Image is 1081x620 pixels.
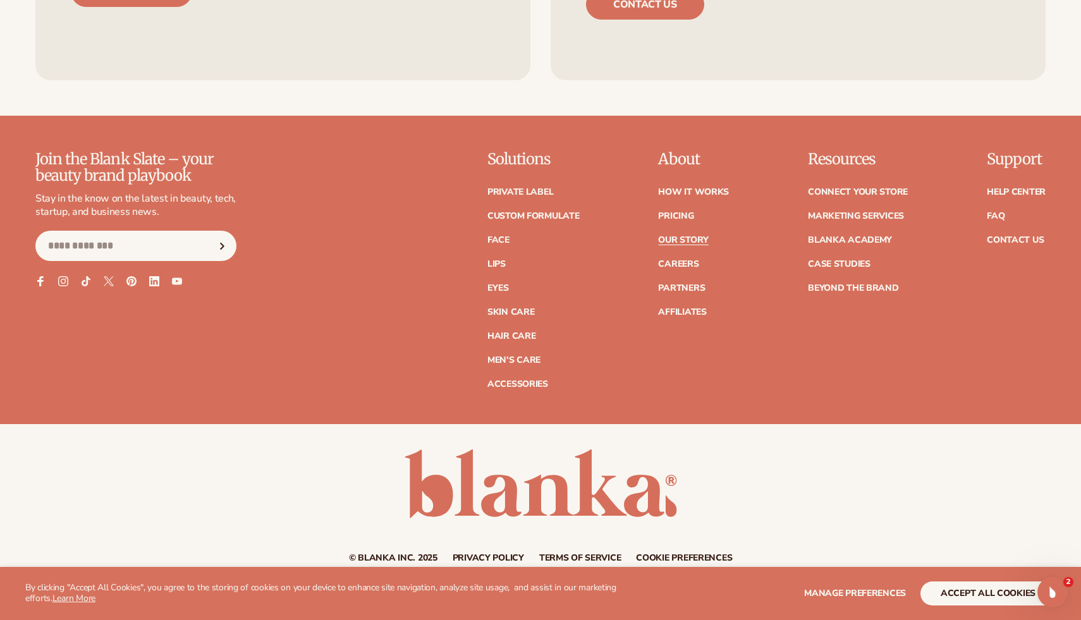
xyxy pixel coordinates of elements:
button: Subscribe [208,231,236,261]
a: Skin Care [487,308,534,317]
a: Private label [487,188,553,197]
span: Manage preferences [804,587,906,599]
a: Blanka Academy [808,236,892,245]
small: © Blanka Inc. 2025 [349,552,437,564]
p: About [658,151,729,167]
a: Help Center [987,188,1046,197]
button: Manage preferences [804,581,906,605]
a: Case Studies [808,260,870,269]
a: Beyond the brand [808,284,899,293]
p: Support [987,151,1046,167]
a: Cookie preferences [636,554,732,562]
a: Custom formulate [487,212,580,221]
iframe: Intercom live chat [1037,577,1068,607]
a: Marketing services [808,212,904,221]
a: Hair Care [487,332,535,341]
p: Stay in the know on the latest in beauty, tech, startup, and business news. [35,192,236,219]
a: Privacy policy [453,554,524,562]
a: Terms of service [539,554,621,562]
a: Partners [658,284,705,293]
a: Contact Us [987,236,1044,245]
a: Careers [658,260,699,269]
a: Affiliates [658,308,706,317]
a: Men's Care [487,356,540,365]
a: Our Story [658,236,708,245]
a: Face [487,236,510,245]
p: Solutions [487,151,580,167]
a: Eyes [487,284,509,293]
a: Learn More [52,592,95,604]
a: Connect your store [808,188,908,197]
button: accept all cookies [920,581,1056,605]
p: Join the Blank Slate – your beauty brand playbook [35,151,236,185]
span: 2 [1063,577,1073,587]
p: By clicking "Accept All Cookies", you agree to the storing of cookies on your device to enhance s... [25,583,638,604]
a: Accessories [487,380,548,389]
p: Resources [808,151,908,167]
a: FAQ [987,212,1005,221]
a: Lips [487,260,506,269]
a: Pricing [658,212,693,221]
a: How It Works [658,188,729,197]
